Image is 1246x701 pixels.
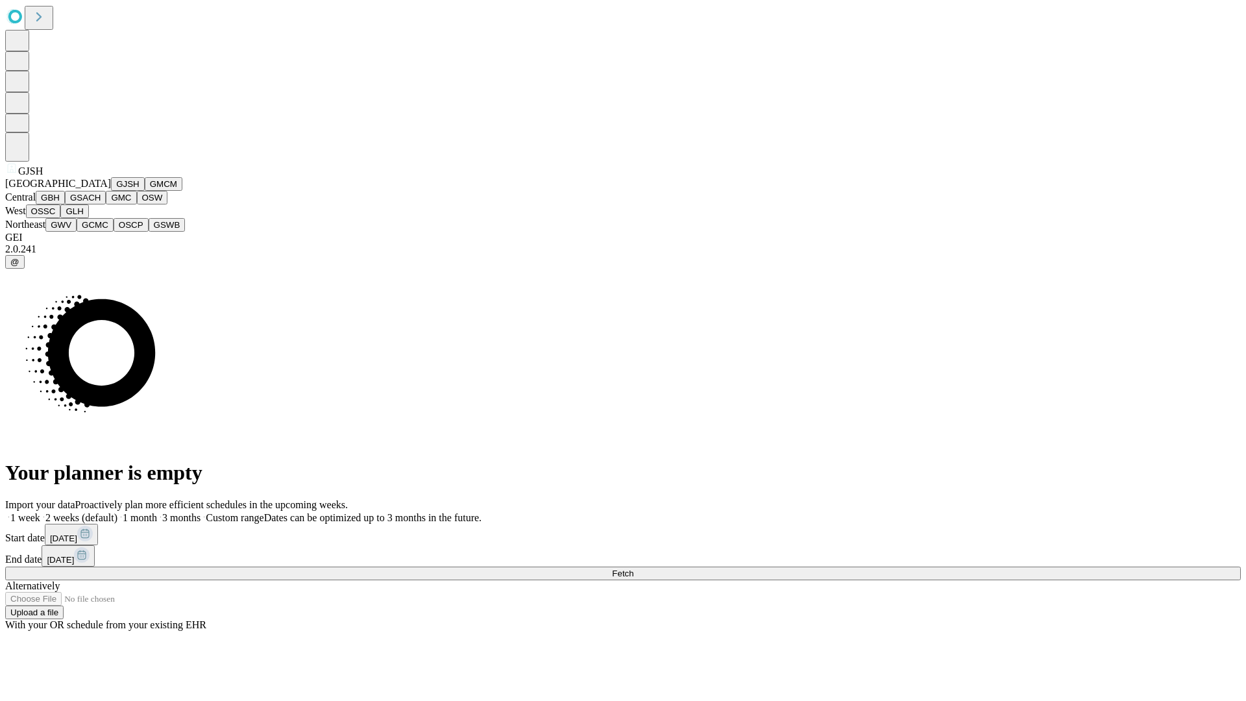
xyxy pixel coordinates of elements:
[10,512,40,523] span: 1 week
[45,218,77,232] button: GWV
[5,524,1241,545] div: Start date
[5,499,75,510] span: Import your data
[45,524,98,545] button: [DATE]
[65,191,106,204] button: GSACH
[106,191,136,204] button: GMC
[114,218,149,232] button: OSCP
[5,619,206,630] span: With your OR schedule from your existing EHR
[60,204,88,218] button: GLH
[5,219,45,230] span: Northeast
[5,545,1241,567] div: End date
[18,166,43,177] span: GJSH
[45,512,117,523] span: 2 weeks (default)
[5,178,111,189] span: [GEOGRAPHIC_DATA]
[123,512,157,523] span: 1 month
[36,191,65,204] button: GBH
[5,232,1241,243] div: GEI
[162,512,201,523] span: 3 months
[5,191,36,203] span: Central
[145,177,182,191] button: GMCM
[26,204,61,218] button: OSSC
[47,555,74,565] span: [DATE]
[612,569,633,578] span: Fetch
[137,191,168,204] button: OSW
[149,218,186,232] button: GSWB
[5,567,1241,580] button: Fetch
[5,243,1241,255] div: 2.0.241
[206,512,263,523] span: Custom range
[5,461,1241,485] h1: Your planner is empty
[5,205,26,216] span: West
[5,606,64,619] button: Upload a file
[111,177,145,191] button: GJSH
[77,218,114,232] button: GCMC
[5,255,25,269] button: @
[42,545,95,567] button: [DATE]
[5,580,60,591] span: Alternatively
[50,534,77,543] span: [DATE]
[10,257,19,267] span: @
[264,512,482,523] span: Dates can be optimized up to 3 months in the future.
[75,499,348,510] span: Proactively plan more efficient schedules in the upcoming weeks.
